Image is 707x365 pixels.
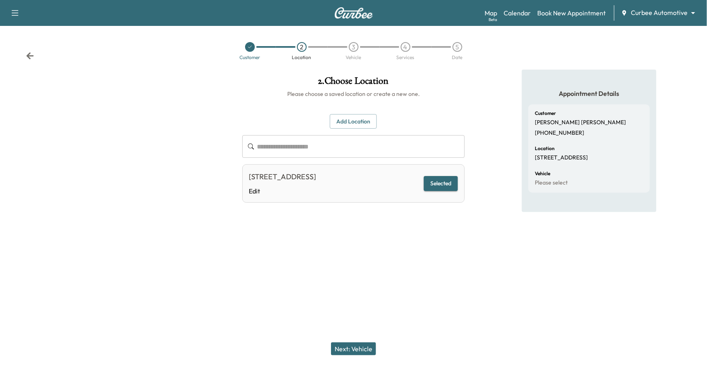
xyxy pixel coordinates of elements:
[631,8,688,17] span: Curbee Automotive
[424,176,458,191] button: Selected
[535,129,584,137] p: [PHONE_NUMBER]
[528,89,650,98] h5: Appointment Details
[292,55,312,60] div: Location
[535,179,568,187] p: Please select
[334,7,373,19] img: Curbee Logo
[453,42,462,52] div: 5
[297,42,307,52] div: 2
[535,119,626,126] p: [PERSON_NAME] [PERSON_NAME]
[242,76,465,90] h1: 2 . Choose Location
[242,90,465,98] h6: Please choose a saved location or create a new one.
[349,42,359,52] div: 3
[401,42,410,52] div: 4
[489,17,497,23] div: Beta
[330,114,377,129] button: Add Location
[26,52,34,60] div: Back
[535,111,556,116] h6: Customer
[331,342,376,355] button: Next: Vehicle
[504,8,531,18] a: Calendar
[535,146,555,151] h6: Location
[346,55,361,60] div: Vehicle
[249,171,316,182] div: [STREET_ADDRESS]
[535,154,588,161] p: [STREET_ADDRESS]
[397,55,414,60] div: Services
[535,171,550,176] h6: Vehicle
[537,8,606,18] a: Book New Appointment
[239,55,260,60] div: Customer
[249,186,316,196] a: Edit
[452,55,463,60] div: Date
[485,8,497,18] a: MapBeta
